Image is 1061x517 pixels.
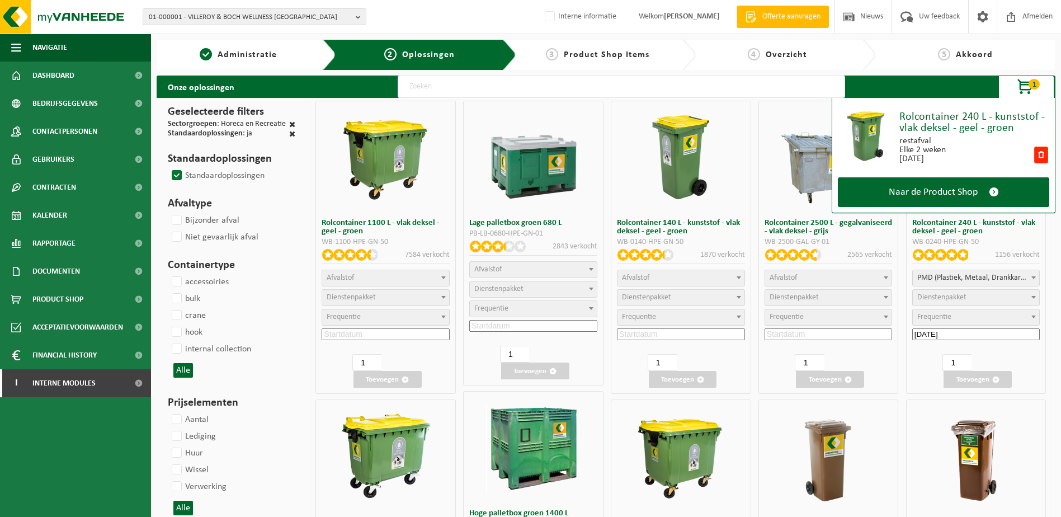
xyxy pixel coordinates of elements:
[338,110,433,205] img: WB-1100-HPE-GN-50
[168,120,286,130] div: : Horeca en Recreatie
[327,274,354,282] span: Afvalstof
[149,9,351,26] span: 01-000001 - VILLEROY & BOCH WELLNESS [GEOGRAPHIC_DATA]
[737,6,829,28] a: Offerte aanvragen
[338,408,433,504] img: WB-0660-HPE-GN-50
[352,354,381,371] input: 1
[912,270,1040,286] span: PMD (Plastiek, Metaal, Drankkartons) (bedrijven)
[32,229,76,257] span: Rapportage
[633,110,728,205] img: WB-0140-HPE-GN-50
[322,328,450,340] input: Startdatum
[405,249,450,261] p: 7584 verkocht
[899,145,946,154] div: Elke 2 weken
[169,274,229,290] label: accessoiries
[838,108,894,164] img: WB-0240-HPE-GN-50
[796,371,864,388] button: Toevoegen
[218,50,277,59] span: Administratie
[553,241,597,252] p: 2843 verkocht
[169,445,203,462] label: Huur
[32,62,74,90] span: Dashboard
[168,257,295,274] h3: Containertype
[912,328,1040,340] input: Startdatum
[11,369,21,397] span: I
[617,328,745,340] input: Startdatum
[522,48,673,62] a: 3Product Shop Items
[501,363,569,379] button: Toevoegen
[766,50,807,59] span: Overzicht
[474,265,502,274] span: Afvalstof
[543,8,616,25] label: Interne informatie
[32,369,96,397] span: Interne modules
[649,371,717,388] button: Toevoegen
[781,408,876,504] img: WB-0140-HPE-BN-01
[500,346,529,363] input: 1
[847,249,892,261] p: 2565 verkocht
[944,371,1012,388] button: Toevoegen
[169,212,239,229] label: Bijzonder afval
[469,320,597,332] input: Startdatum
[169,290,200,307] label: bulk
[617,219,745,236] h3: Rolcontainer 140 L - kunststof - vlak deksel - geel - groen
[765,328,893,340] input: Startdatum
[648,354,677,371] input: 1
[765,219,893,236] h3: Rolcontainer 2500 L - gegalvaniseerd - vlak deksel - grijs
[1029,79,1040,90] span: 1
[622,313,656,321] span: Frequentie
[881,48,1050,62] a: 5Akkoord
[168,151,295,167] h3: Standaardoplossingen
[32,285,83,313] span: Product Shop
[469,230,597,238] div: PB-LB-0680-HPE-GN-01
[899,137,946,145] div: restafval
[322,219,450,236] h3: Rolcontainer 1100 L - vlak deksel - geel - groen
[633,408,728,504] img: WB-1100-HPE-GN-51
[169,341,251,358] label: internal collection
[32,257,80,285] span: Documenten
[770,274,797,282] span: Afvalstof
[622,293,671,302] span: Dienstenpakket
[622,274,649,282] span: Afvalstof
[486,110,581,205] img: PB-LB-0680-HPE-GN-01
[32,90,98,117] span: Bedrijfsgegevens
[398,76,845,98] input: Zoeken
[928,408,1024,504] img: WB-0140-HPE-BN-06
[169,167,265,184] label: Standaardoplossingen
[32,145,74,173] span: Gebruikers
[169,428,216,445] label: Lediging
[899,154,946,163] div: [DATE]
[748,48,760,60] span: 4
[912,219,1040,236] h3: Rolcontainer 240 L - kunststof - vlak deksel - geel - groen
[32,173,76,201] span: Contracten
[169,324,202,341] label: hook
[564,50,649,59] span: Product Shop Items
[32,313,123,341] span: Acceptatievoorwaarden
[322,238,450,246] div: WB-1100-HPE-GN-50
[617,238,745,246] div: WB-0140-HPE-GN-50
[995,249,1040,261] p: 1156 verkocht
[942,354,972,371] input: 1
[838,177,1049,207] a: Naar de Product Shop
[899,111,1049,134] div: Rolcontainer 240 L - kunststof - vlak deksel - geel - groen
[169,478,227,495] label: Verwerking
[353,371,422,388] button: Toevoegen
[469,219,597,227] h3: Lage palletbox groen 680 L
[765,238,893,246] div: WB-2500-GAL-GY-01
[32,341,97,369] span: Financial History
[664,12,720,21] strong: [PERSON_NAME]
[143,8,366,25] button: 01-000001 - VILLEROY & BOCH WELLNESS [GEOGRAPHIC_DATA]
[32,34,67,62] span: Navigatie
[168,120,217,128] span: Sectorgroepen
[889,186,978,198] span: Naar de Product Shop
[162,48,314,62] a: 1Administratie
[956,50,993,59] span: Akkoord
[345,48,493,62] a: 2Oplossingen
[781,110,876,205] img: WB-2500-GAL-GY-01
[169,462,209,478] label: Wissel
[327,293,376,302] span: Dienstenpakket
[998,76,1054,98] button: 1
[384,48,397,60] span: 2
[913,270,1040,286] span: PMD (Plastiek, Metaal, Drankkartons) (bedrijven)
[486,400,581,495] img: PB-HB-1400-HPE-GN-01
[168,104,295,120] h3: Geselecteerde filters
[168,195,295,212] h3: Afvaltype
[917,313,951,321] span: Frequentie
[402,50,455,59] span: Oplossingen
